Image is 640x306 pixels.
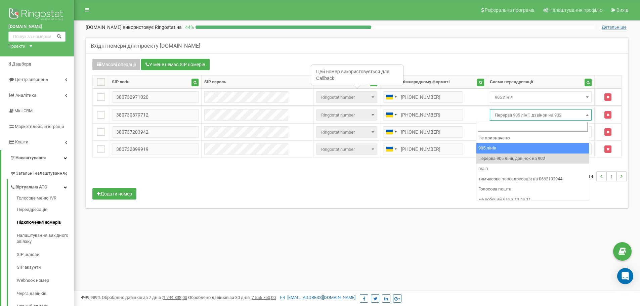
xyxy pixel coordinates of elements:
[15,139,29,144] span: Кошти
[311,65,403,85] div: Цей номер використовується для Callback
[476,194,589,205] li: Не робочий час з 10 до 11
[383,144,399,155] div: Telephone country code
[383,91,463,103] input: 050 123 4567
[252,295,276,300] u: 7 556 750,00
[91,43,200,49] h5: Вхідні номери для проєкту [DOMAIN_NAME]
[602,25,627,30] span: Детальніше
[1,150,74,166] a: Налаштування
[10,179,74,193] a: Віртуальна АТС
[17,216,74,229] a: Підключення номерів
[476,174,589,184] li: тимчасова переадресація на 0662132944
[616,7,628,13] span: Вихід
[476,143,589,154] li: 905 лінія
[81,295,101,300] span: 99,989%
[12,61,31,67] span: Дашборд
[17,203,74,216] a: Переадресація
[92,188,136,200] button: Додати номер
[202,76,313,89] th: SIP пароль
[8,24,66,30] a: [DOMAIN_NAME]
[383,110,399,120] div: Telephone country code
[581,165,627,188] nav: ...
[485,7,535,13] span: Реферальна програма
[17,287,74,300] a: Черга дзвінків
[490,91,592,103] span: 905 лінія
[123,25,182,30] span: використовує Ringostat на
[476,184,589,194] li: Голосова пошта
[492,93,590,102] span: 905 лінія
[92,59,140,70] button: Масові операції
[112,79,129,85] div: SIP логін
[383,109,463,121] input: 050 123 4567
[280,295,355,300] a: [EMAIL_ADDRESS][DOMAIN_NAME]
[8,7,66,24] img: Ringostat logo
[17,229,74,248] a: Налаштування вихідного зв’язку
[490,79,533,85] div: Схема переадресації
[16,170,65,177] span: Загальні налаштування
[188,295,276,300] span: Оброблено дзвінків за 30 днів :
[15,184,47,190] span: Віртуальна АТС
[17,261,74,274] a: SIP акаунти
[383,79,450,85] div: Номер у міжнародному форматі
[316,126,377,138] span: Ringostat number
[316,91,377,103] span: Ringostat number
[102,295,187,300] span: Оброблено дзвінків за 7 днів :
[86,24,182,31] p: [DOMAIN_NAME]
[383,126,463,138] input: 050 123 4567
[163,295,187,300] u: 1 744 838,00
[15,77,48,82] span: Центр звернень
[549,7,602,13] span: Налаштування профілю
[383,92,399,102] div: Telephone country code
[15,155,46,160] span: Налаштування
[14,108,33,113] span: Mini CRM
[182,24,196,31] p: 44 %
[383,143,463,155] input: 050 123 4567
[17,248,74,261] a: SIP шлюзи
[318,111,375,120] span: Ringostat number
[8,32,66,42] input: Пошук за номером
[476,133,589,143] li: Не призначено
[318,93,375,102] span: Ringostat number
[606,171,616,181] li: 1
[383,127,399,137] div: Telephone country code
[617,268,633,284] div: Open Intercom Messenger
[476,164,589,174] li: main
[141,59,210,70] button: У мене немає SIP номерів
[316,109,377,121] span: Ringostat number
[318,145,375,154] span: Ringostat number
[10,166,74,179] a: Загальні налаштування
[17,274,74,287] a: Webhook номер
[15,93,36,98] span: Аналiтика
[318,128,375,137] span: Ringostat number
[490,109,592,121] span: Перерва 905 лінії, дзвінок на 902
[316,143,377,155] span: Ringostat number
[8,43,26,50] div: Проєкти
[492,111,590,120] span: Перерва 905 лінії, дзвінок на 902
[17,195,74,203] a: Голосове меню IVR
[476,154,589,164] li: Перерва 905 лінії, дзвінок на 902
[15,124,64,129] span: Маркетплейс інтеграцій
